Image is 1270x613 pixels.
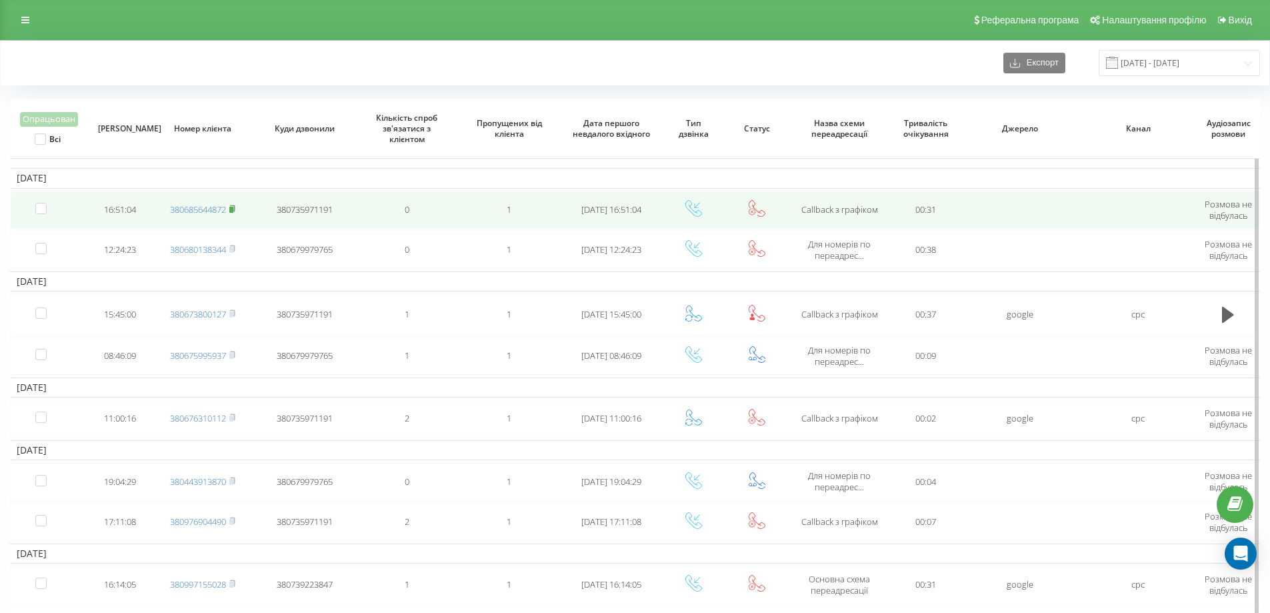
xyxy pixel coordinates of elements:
[891,294,961,334] td: 00:37
[89,463,151,500] td: 19:04:29
[788,191,890,229] td: Callback з графіком
[571,118,651,139] span: Дата першого невдалого вхідного
[89,231,151,269] td: 12:24:23
[1079,294,1197,334] td: cpc
[1079,566,1197,604] td: cpc
[581,350,641,362] span: [DATE] 08:46:09
[900,118,952,139] span: Тривалість очікування
[507,243,511,255] span: 1
[89,566,151,604] td: 16:14:05
[799,118,879,139] span: Назва схеми переадресації
[35,133,61,145] label: Всі
[581,476,641,488] span: [DATE] 19:04:29
[973,123,1067,134] span: Джерело
[367,113,447,144] span: Кількість спроб зв'язатися з клієнтом
[1205,573,1252,596] span: Розмова не відбулась
[1020,58,1059,68] span: Експорт
[89,337,151,374] td: 08:46:09
[981,15,1079,25] span: Реферальна програма
[581,308,641,320] span: [DATE] 15:45:00
[170,308,226,320] a: 380673800127
[891,191,961,229] td: 00:31
[277,476,333,488] span: 380679979765
[1003,53,1065,73] button: Експорт
[405,578,409,590] span: 1
[891,463,961,500] td: 00:04
[891,400,961,438] td: 00:02
[507,203,511,215] span: 1
[405,412,409,424] span: 2
[581,412,641,424] span: [DATE] 11:00:16
[405,476,409,488] span: 0
[277,350,333,362] span: 380679979765
[10,271,1260,291] td: [DATE]
[10,168,1260,188] td: [DATE]
[581,578,641,590] span: [DATE] 16:14:05
[735,123,779,134] span: Статус
[277,516,333,528] span: 380735971191
[961,294,1079,334] td: google
[507,412,511,424] span: 1
[507,516,511,528] span: 1
[277,308,333,320] span: 380735971191
[170,350,226,362] a: 380675995937
[1205,198,1252,221] span: Розмова не відбулась
[89,191,151,229] td: 16:51:04
[891,231,961,269] td: 00:38
[265,123,345,134] span: Куди дзвонили
[581,516,641,528] span: [DATE] 17:11:08
[170,412,226,424] a: 380676310112
[1205,470,1252,493] span: Розмова не відбулась
[277,243,333,255] span: 380679979765
[405,203,409,215] span: 0
[1205,344,1252,368] span: Розмова не відбулась
[1091,123,1185,134] span: Канал
[170,243,226,255] a: 380680138344
[89,400,151,438] td: 11:00:16
[1102,15,1206,25] span: Налаштування профілю
[507,476,511,488] span: 1
[405,308,409,320] span: 1
[1079,400,1197,438] td: cpc
[277,578,333,590] span: 380739223847
[89,294,151,334] td: 15:45:00
[170,203,226,215] a: 380685644872
[891,566,961,604] td: 00:31
[891,503,961,540] td: 00:07
[469,118,549,139] span: Пропущених від клієнта
[170,578,226,590] a: 380997155028
[891,337,961,374] td: 00:09
[170,476,226,488] a: 380443913870
[507,350,511,362] span: 1
[808,470,871,493] span: Для номерів по переадрес...
[277,203,333,215] span: 380735971191
[788,503,890,540] td: Callback з графіком
[788,400,890,438] td: Callback з графіком
[788,294,890,334] td: Callback з графіком
[1229,15,1252,25] span: Вихід
[405,350,409,362] span: 1
[808,344,871,368] span: Для номерів по переадрес...
[507,308,511,320] span: 1
[961,400,1079,438] td: google
[1205,510,1252,534] span: Розмова не відбулась
[163,123,243,134] span: Номер клієнта
[98,123,143,134] span: [PERSON_NAME]
[10,378,1260,398] td: [DATE]
[277,412,333,424] span: 380735971191
[405,516,409,528] span: 2
[10,440,1260,460] td: [DATE]
[808,238,871,261] span: Для номерів по переадрес...
[1205,407,1252,430] span: Розмова не відбулась
[507,578,511,590] span: 1
[671,118,716,139] span: Тип дзвінка
[1205,238,1252,261] span: Розмова не відбулась
[788,566,890,604] td: Основна схема переадресації
[405,243,409,255] span: 0
[10,544,1260,564] td: [DATE]
[89,503,151,540] td: 17:11:08
[1225,538,1257,570] div: Open Intercom Messenger
[961,566,1079,604] td: google
[581,203,641,215] span: [DATE] 16:51:04
[170,516,226,528] a: 380976904490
